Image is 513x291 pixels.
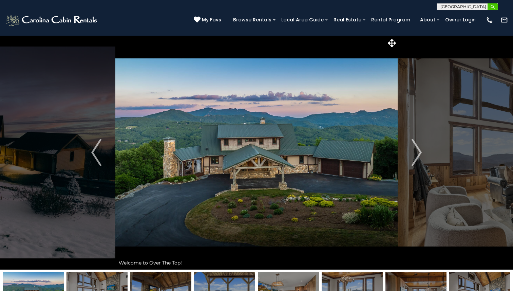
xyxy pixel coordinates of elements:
[398,35,436,270] button: Next
[91,139,101,166] img: arrow
[330,15,365,25] a: Real Estate
[442,15,479,25] a: Owner Login
[500,16,508,24] img: mail-regular-white.png
[486,16,493,24] img: phone-regular-white.png
[5,13,99,27] img: White-1-2.png
[230,15,275,25] a: Browse Rentals
[77,35,115,270] button: Previous
[194,16,223,24] a: My Favs
[417,15,439,25] a: About
[115,256,398,270] div: Welcome to Over The Top!
[368,15,414,25] a: Rental Program
[278,15,327,25] a: Local Area Guide
[202,16,221,23] span: My Favs
[412,139,422,166] img: arrow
